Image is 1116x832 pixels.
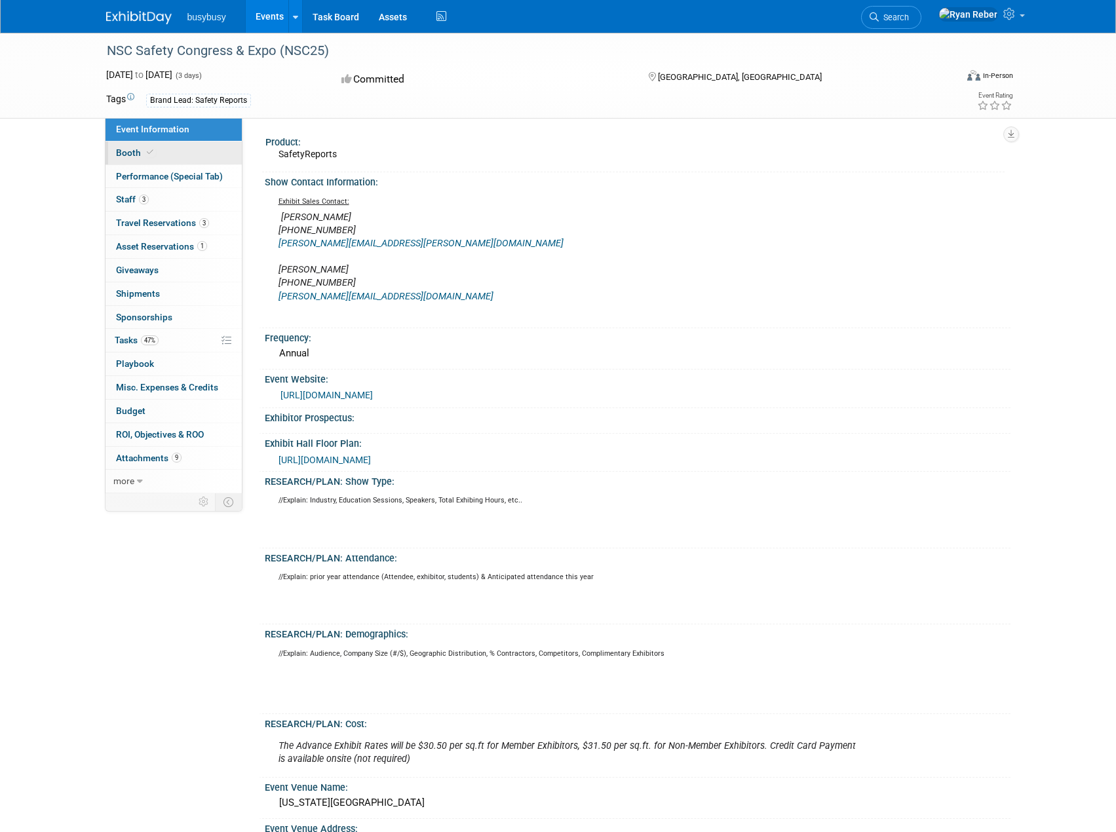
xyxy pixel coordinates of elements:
div: Event Rating [977,92,1012,99]
i: [PERSON_NAME] [PHONE_NUMBER] [279,264,493,301]
div: Brand Lead: Safety Reports [146,94,251,107]
span: (3 days) [174,71,202,80]
div: RESEARCH/PLAN: Cost: [265,714,1010,730]
span: Staff [116,194,149,204]
span: 9 [172,453,182,463]
div: Event Website: [265,369,1010,386]
a: Giveaways [106,259,242,282]
a: ROI, Objectives & ROO [106,423,242,446]
a: Shipments [106,282,242,305]
span: 3 [199,218,209,228]
a: Playbook [106,352,242,375]
a: Asset Reservations1 [106,235,242,258]
span: 47% [141,335,159,345]
span: Attachments [116,453,182,463]
span: [GEOGRAPHIC_DATA], [GEOGRAPHIC_DATA] [658,72,822,82]
sup: //Explain: Audience, Company Size (#/$), Geographic Distribution, % Contractors, Competitors, Com... [279,649,664,658]
span: Event Information [116,124,189,134]
span: to [133,69,145,80]
u: Exhibit Sales Contact: [279,197,349,206]
span: Search [879,12,909,22]
div: [US_STATE][GEOGRAPHIC_DATA] [275,793,1001,813]
a: Event Information [106,118,242,141]
a: Sponsorships [106,306,242,329]
span: Misc. Expenses & Credits [116,382,218,392]
td: Toggle Event Tabs [215,493,242,510]
a: Performance (Special Tab) [106,165,242,188]
div: NSC Safety Congress & Expo (NSC25) [102,39,936,63]
a: Search [861,6,921,29]
span: 1 [197,241,207,251]
div: Annual [275,343,1001,364]
span: 3 [139,195,149,204]
a: Budget [106,400,242,423]
a: more [106,470,242,493]
a: Misc. Expenses & Credits [106,376,242,399]
div: Exhibitor Prospectus: [265,408,1010,425]
span: Giveaways [116,265,159,275]
a: Travel Reservations3 [106,212,242,235]
td: Tags [106,92,134,107]
span: Booth [116,147,156,158]
div: Exhibit Hall Floor Plan: [265,434,1010,450]
div: In-Person [982,71,1013,81]
span: Shipments [116,288,160,299]
a: [URL][DOMAIN_NAME] [279,455,371,465]
a: [PERSON_NAME][EMAIL_ADDRESS][PERSON_NAME][DOMAIN_NAME] [279,238,564,249]
img: ExhibitDay [106,11,172,24]
span: Tasks [115,335,159,345]
a: Tasks47% [106,329,242,352]
div: Product: [265,132,1005,149]
i: Booth reservation complete [147,149,153,156]
i: [PERSON_NAME] [PHONE_NUMBER] [279,212,564,249]
div: Event Venue Name: [265,778,1010,794]
a: Attachments9 [106,447,242,470]
div: RESEARCH/PLAN: Demographics: [265,624,1010,641]
span: [DATE] [DATE] [106,69,172,80]
div: Show Contact Information: [265,172,1010,189]
a: [URL][DOMAIN_NAME] [280,390,373,400]
sup: //Explain: prior year attendance (Attendee, exhibitor, students) & Anticipated attendance this year [279,573,594,581]
div: RESEARCH/PLAN: Show Type: [265,472,1010,488]
a: Booth [106,142,242,164]
span: Performance (Special Tab) [116,171,223,181]
div: Frequency: [265,328,1010,345]
a: [PERSON_NAME][EMAIL_ADDRESS][DOMAIN_NAME] [279,291,493,302]
div: RESEARCH/PLAN: Attendance: [265,548,1010,565]
div: Event Format [879,68,1014,88]
span: more [113,476,134,486]
span: Travel Reservations [116,217,209,228]
img: Format-Inperson.png [967,70,980,81]
img: Ryan Reber [938,7,998,22]
span: ROI, Objectives & ROO [116,429,204,440]
i: The Advance Exhibit Rates will be $30.50 per sq.ft for Member Exhibitors, $31.50 per sq.ft. for N... [279,740,856,765]
sup: //Explain: Industry, Education Sessions, Speakers, Total Exhibing Hours, etc.. [279,496,522,504]
span: busybusy [187,12,226,22]
span: Asset Reservations [116,241,207,252]
span: SafetyReports [279,149,337,159]
div: Committed [337,68,627,91]
td: Personalize Event Tab Strip [193,493,216,510]
span: Budget [116,406,145,416]
span: Playbook [116,358,154,369]
a: Staff3 [106,188,242,211]
span: Sponsorships [116,312,172,322]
